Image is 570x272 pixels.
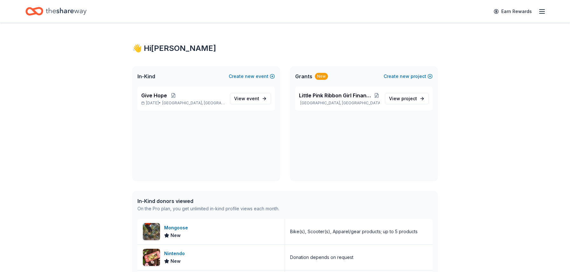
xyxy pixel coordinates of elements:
[164,224,191,232] div: Mongoose
[143,223,160,240] img: Image for Mongoose
[25,4,87,19] a: Home
[245,73,254,80] span: new
[295,73,312,80] span: Grants
[385,93,429,104] a: View project
[141,101,225,106] p: [DATE] •
[400,73,409,80] span: new
[132,43,438,53] div: 👋 Hi [PERSON_NAME]
[401,96,417,101] span: project
[490,6,536,17] a: Earn Rewards
[137,197,279,205] div: In-Kind donors viewed
[315,73,328,80] div: New
[389,95,417,102] span: View
[141,92,167,99] span: Give Hope
[164,250,187,257] div: Nintendo
[137,205,279,213] div: On the Pro plan, you get unlimited in-kind profile views each month.
[143,249,160,266] img: Image for Nintendo
[384,73,433,80] button: Createnewproject
[234,95,259,102] span: View
[290,228,418,235] div: Bike(s), Scooter(s), Apparel/gear products; up to 5 products
[137,73,155,80] span: In-Kind
[170,232,181,239] span: New
[162,101,225,106] span: [GEOGRAPHIC_DATA], [GEOGRAPHIC_DATA]
[299,101,380,106] p: [GEOGRAPHIC_DATA], [GEOGRAPHIC_DATA]
[229,73,275,80] button: Createnewevent
[247,96,259,101] span: event
[290,254,353,261] div: Donation depends on request
[299,92,373,99] span: Little Pink Ribbon Girl Financial Assistance Expansion Project
[230,93,271,104] a: View event
[170,257,181,265] span: New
